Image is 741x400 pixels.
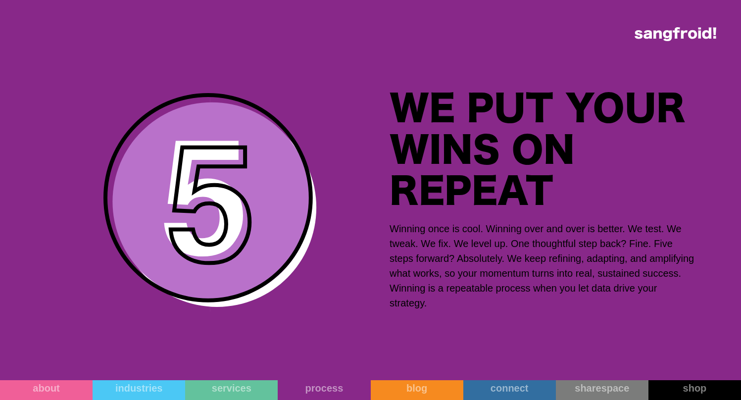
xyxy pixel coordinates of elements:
a: industries [93,380,185,400]
p: Winning once is cool. Winning over and over is better. We test. We tweak. We fix. We level up. On... [390,221,696,310]
div: connect [463,382,556,394]
a: connect [463,380,556,400]
div: blog [371,382,463,394]
div: process [278,382,370,394]
h2: We Put Your Wins on Repeat [390,90,696,214]
div: industries [93,382,185,394]
a: process [278,380,370,400]
a: services [185,380,278,400]
div: services [185,382,278,394]
a: sharespace [556,380,648,400]
div: shop [648,382,741,394]
img: logo [635,27,716,41]
a: shop [648,380,741,400]
a: privacy policy [385,187,414,193]
a: blog [371,380,463,400]
div: sharespace [556,382,648,394]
